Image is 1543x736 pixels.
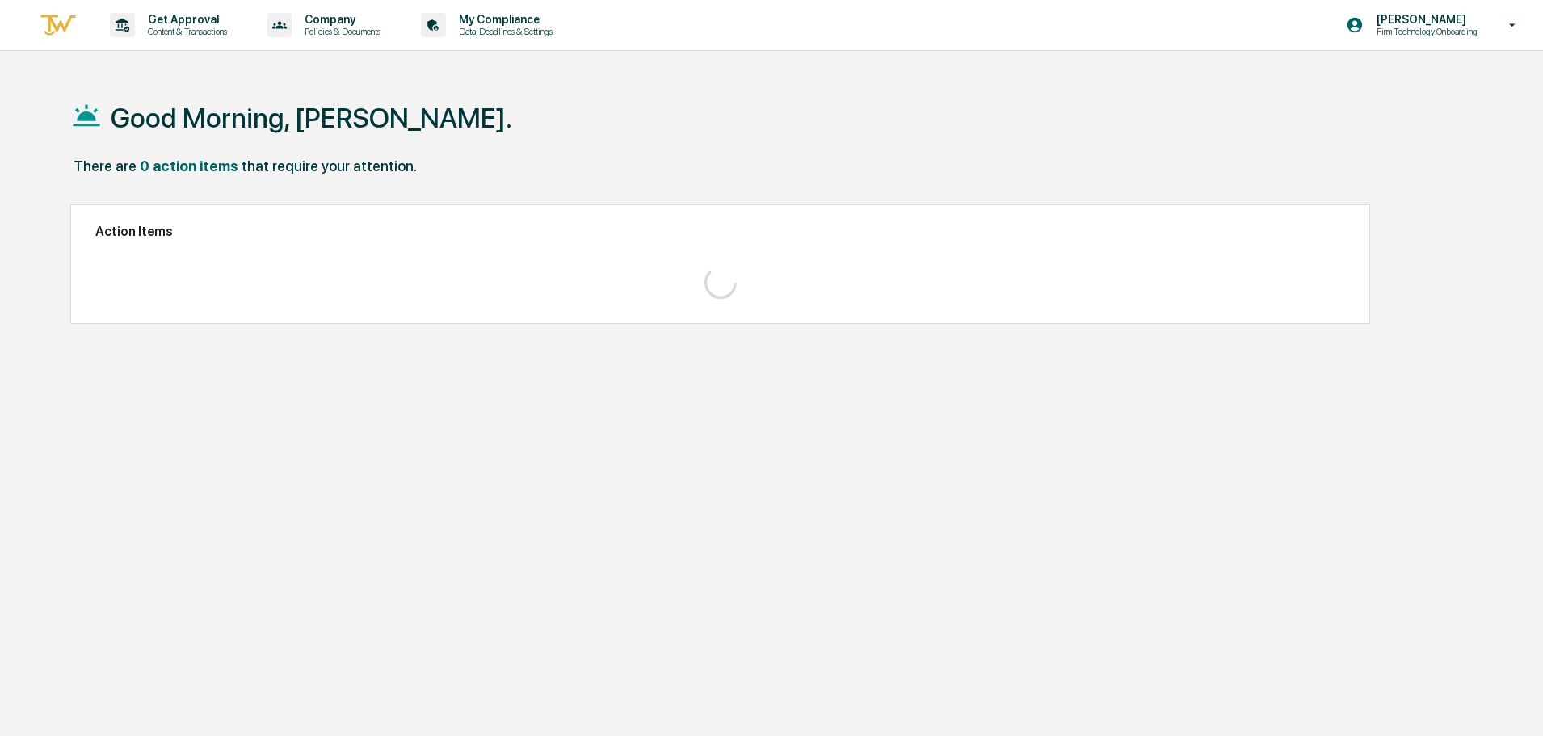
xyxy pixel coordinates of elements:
p: Get Approval [135,13,235,26]
div: There are [74,158,137,175]
div: that require your attention. [242,158,417,175]
h1: Good Morning, [PERSON_NAME]. [111,102,512,134]
p: Firm Technology Onboarding [1364,26,1486,37]
p: My Compliance [446,13,561,26]
img: logo [39,12,78,39]
div: 0 action items [140,158,238,175]
p: Content & Transactions [135,26,235,37]
p: Policies & Documents [292,26,389,37]
p: Company [292,13,389,26]
h2: Action Items [95,224,1345,239]
p: Data, Deadlines & Settings [446,26,561,37]
p: [PERSON_NAME] [1364,13,1486,26]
